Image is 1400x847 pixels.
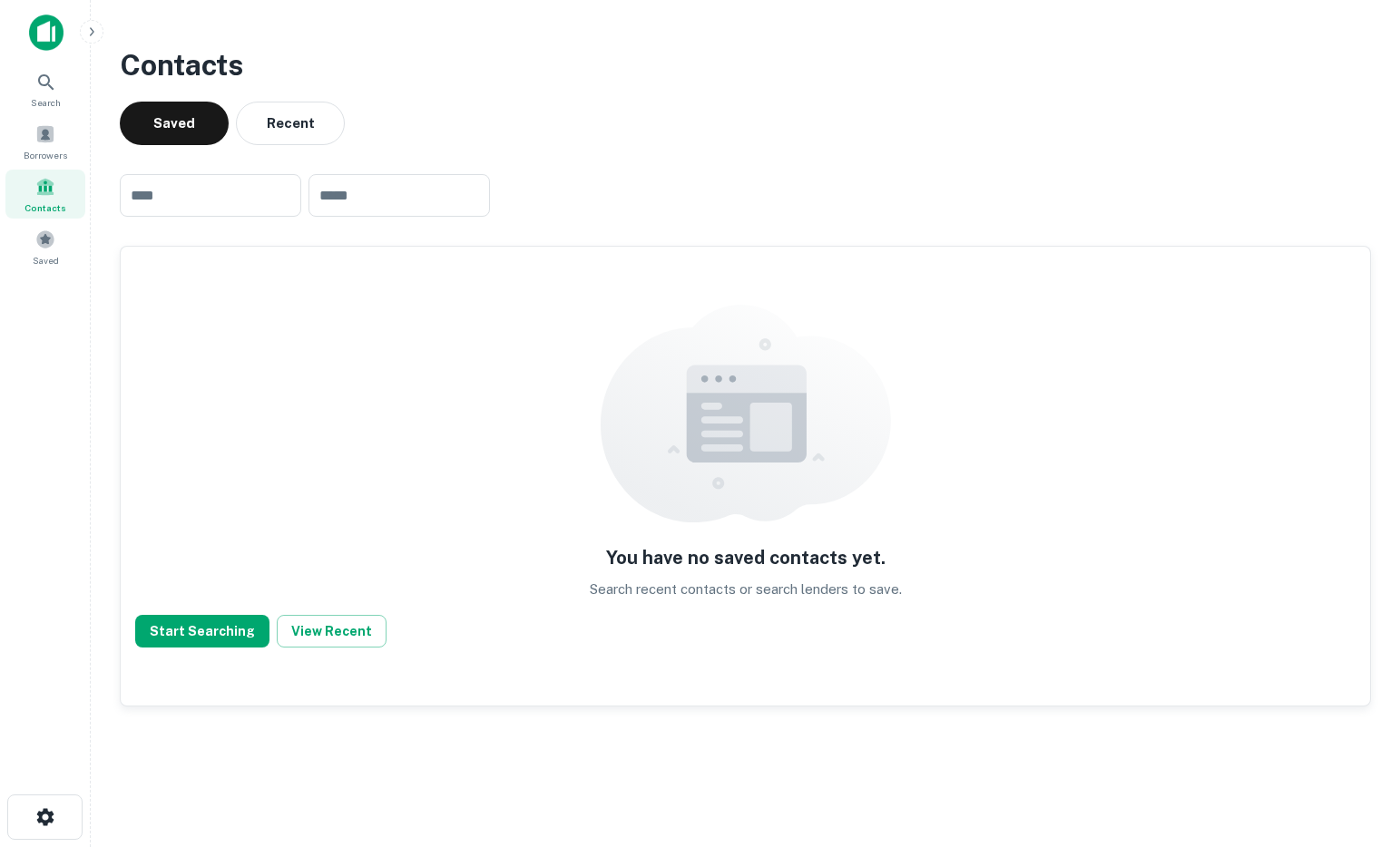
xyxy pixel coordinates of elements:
span: Search [31,95,61,110]
span: Contacts [24,200,66,215]
button: Saved [120,102,229,145]
span: Saved [33,253,59,268]
a: Search [5,64,85,113]
img: capitalize-icon.png [29,15,64,51]
h5: You have no saved contacts yet. [606,544,886,571]
img: empty content [601,305,891,522]
a: Saved [5,222,85,271]
button: View Recent [277,615,387,647]
span: Borrowers [24,148,67,162]
a: Borrowers [5,117,85,166]
h3: Contacts [120,44,1371,87]
button: Recent [236,102,345,145]
a: Contacts [5,170,85,219]
button: Start Searching [135,615,269,647]
p: Search recent contacts or search lenders to save. [590,579,902,600]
